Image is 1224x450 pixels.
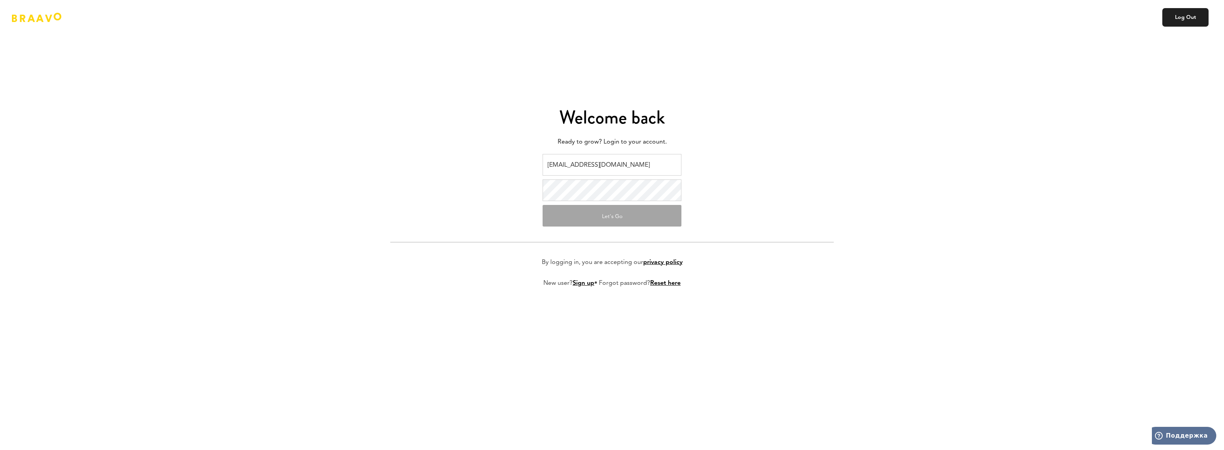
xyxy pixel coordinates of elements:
[542,258,683,267] p: By logging in, you are accepting our
[650,280,681,286] a: Reset here
[559,104,665,130] span: Welcome back
[643,259,683,266] a: privacy policy
[1152,427,1216,446] iframe: Открывает виджет для поиска дополнительной информации
[390,136,834,148] p: Ready to grow? Login to your account.
[543,154,681,176] input: Email
[543,205,681,227] button: Let's Go
[543,279,681,288] p: New user? • Forgot password?
[573,280,594,286] a: Sign up
[1162,8,1209,27] a: Log Out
